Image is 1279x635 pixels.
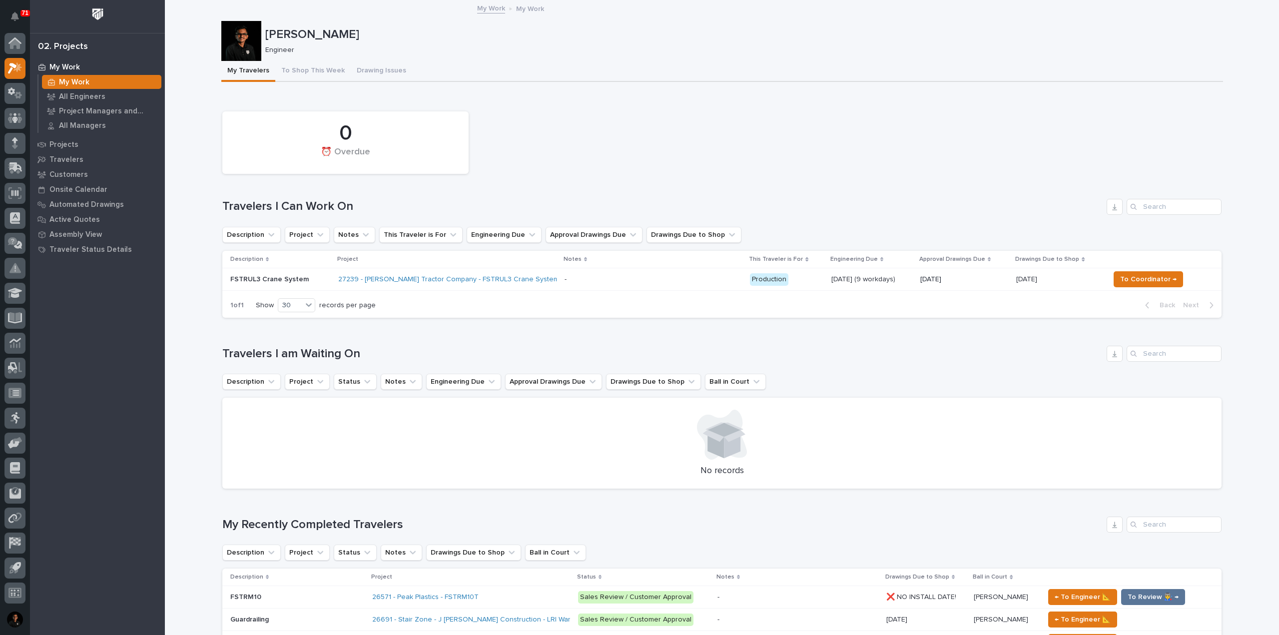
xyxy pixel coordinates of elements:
[222,199,1103,214] h1: Travelers I Can Work On
[30,182,165,197] a: Onsite Calendar
[371,572,392,583] p: Project
[30,167,165,182] a: Customers
[1015,254,1079,265] p: Drawings Due to Shop
[230,591,263,602] p: FSTRM10
[239,121,452,146] div: 0
[38,75,165,89] a: My Work
[919,254,985,265] p: Approval Drawings Due
[525,545,586,561] button: Ball in Court
[234,466,1210,477] p: No records
[30,137,165,152] a: Projects
[49,215,100,224] p: Active Quotes
[230,614,271,624] p: Guardrailing
[1154,301,1175,310] span: Back
[381,374,422,390] button: Notes
[578,591,693,604] div: Sales Review / Customer Approval
[705,374,766,390] button: Ball in Court
[49,230,102,239] p: Assembly View
[59,107,157,116] p: Project Managers and Engineers
[285,227,330,243] button: Project
[564,254,582,265] p: Notes
[59,78,89,87] p: My Work
[477,2,505,13] a: My Work
[426,545,521,561] button: Drawings Due to Shop
[467,227,542,243] button: Engineering Due
[337,254,358,265] p: Project
[4,609,25,630] button: users-avatar
[49,185,107,194] p: Onsite Calendar
[334,227,375,243] button: Notes
[30,152,165,167] a: Travelers
[239,147,452,168] div: ⏰ Overdue
[372,616,596,624] a: 26691 - Stair Zone - J [PERSON_NAME] Construction - LRI Warehouse
[265,46,1215,54] p: Engineer
[222,268,1222,291] tr: FSTRUL3 Crane System27239 - [PERSON_NAME] Tractor Company - FSTRUL3 Crane System - Production[DAT...
[606,374,701,390] button: Drawings Due to Shop
[285,545,330,561] button: Project
[49,63,80,72] p: My Work
[351,61,412,82] button: Drawing Issues
[30,227,165,242] a: Assembly View
[30,212,165,227] a: Active Quotes
[59,121,106,130] p: All Managers
[1121,589,1185,605] button: To Review 👨‍🏭 →
[230,572,263,583] p: Description
[49,155,83,164] p: Travelers
[372,593,479,602] a: 26571 - Peak Plastics - FSTRM10T
[221,61,275,82] button: My Travelers
[716,572,734,583] p: Notes
[30,59,165,74] a: My Work
[578,614,693,626] div: Sales Review / Customer Approval
[1120,273,1177,285] span: To Coordinator →
[49,245,132,254] p: Traveler Status Details
[334,545,377,561] button: Status
[1114,271,1183,287] button: To Coordinator →
[381,545,422,561] button: Notes
[88,5,107,23] img: Workspace Logo
[1128,591,1179,603] span: To Review 👨‍🏭 →
[222,293,252,318] p: 1 of 1
[974,591,1030,602] p: [PERSON_NAME]
[1127,199,1222,215] input: Search
[4,6,25,27] button: Notifications
[1055,614,1111,626] span: ← To Engineer 📐
[1127,517,1222,533] input: Search
[222,227,281,243] button: Description
[1048,612,1117,628] button: ← To Engineer 📐
[717,593,719,602] div: -
[1137,301,1179,310] button: Back
[22,9,28,16] p: 71
[319,301,376,310] p: records per page
[334,374,377,390] button: Status
[1055,591,1111,603] span: ← To Engineer 📐
[265,27,1219,42] p: [PERSON_NAME]
[222,347,1103,361] h1: Travelers I am Waiting On
[38,118,165,132] a: All Managers
[49,140,78,149] p: Projects
[974,614,1030,624] p: [PERSON_NAME]
[920,275,1008,284] p: [DATE]
[256,301,274,310] p: Show
[546,227,642,243] button: Approval Drawings Due
[1016,273,1039,284] p: [DATE]
[973,572,1007,583] p: Ball in Court
[30,242,165,257] a: Traveler Status Details
[1127,346,1222,362] input: Search
[30,197,165,212] a: Automated Drawings
[1179,301,1222,310] button: Next
[38,41,88,52] div: 02. Projects
[646,227,741,243] button: Drawings Due to Shop
[831,275,912,284] p: [DATE] (9 workdays)
[750,273,788,286] div: Production
[1183,301,1205,310] span: Next
[275,61,351,82] button: To Shop This Week
[285,374,330,390] button: Project
[222,518,1103,532] h1: My Recently Completed Travelers
[38,89,165,103] a: All Engineers
[338,275,559,284] a: 27239 - [PERSON_NAME] Tractor Company - FSTRUL3 Crane System
[278,300,302,311] div: 30
[516,2,544,13] p: My Work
